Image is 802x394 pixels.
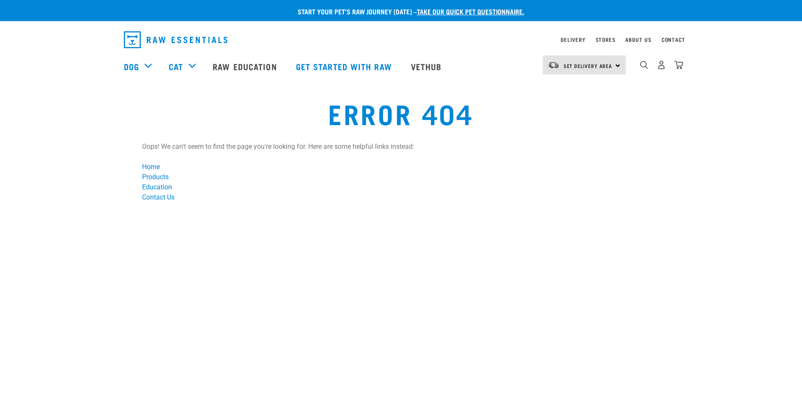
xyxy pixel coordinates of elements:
a: Stores [596,38,616,41]
a: About Us [625,38,651,41]
a: Vethub [402,49,452,83]
span: Set Delivery Area [564,64,613,67]
a: Contact [662,38,685,41]
nav: dropdown navigation [117,28,685,52]
a: take our quick pet questionnaire. [417,9,524,13]
img: home-icon@2x.png [674,60,683,69]
img: user.png [657,60,666,69]
a: Cat [169,60,183,73]
a: Products [142,173,169,181]
h1: error 404 [149,98,653,128]
a: Delivery [561,38,585,41]
a: Dog [124,60,139,73]
a: Get started with Raw [287,49,402,83]
a: Education [142,183,172,191]
img: home-icon-1@2x.png [640,61,648,69]
img: Raw Essentials Logo [124,31,227,48]
a: Raw Education [204,49,287,83]
img: van-moving.png [548,61,559,69]
p: Oops! We can't seem to find the page you're looking for. Here are some helpful links instead: [142,142,660,152]
a: Contact Us [142,193,175,201]
a: Home [142,163,160,171]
